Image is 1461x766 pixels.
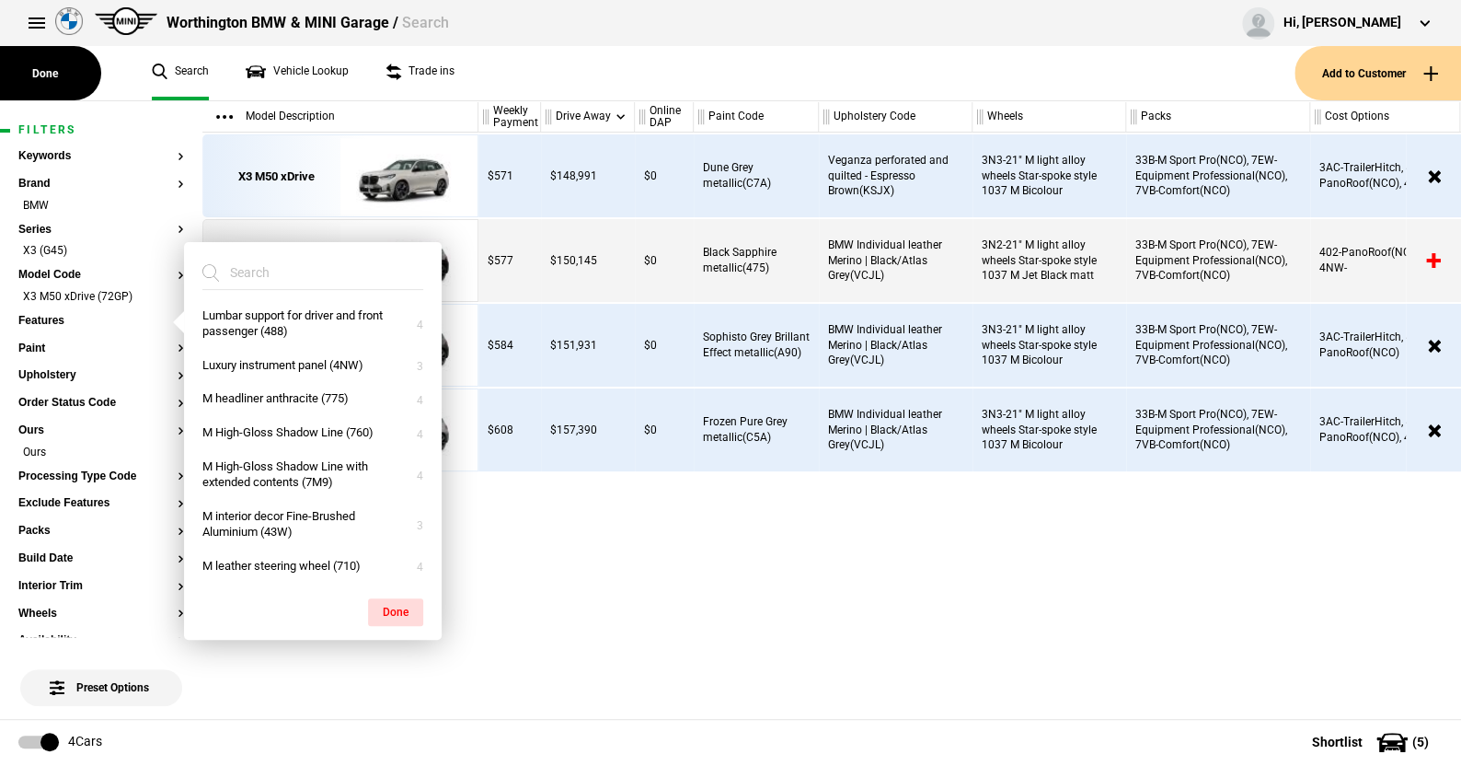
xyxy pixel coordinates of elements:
[18,525,184,538] button: Packs
[972,389,1126,471] div: 3N3-21" M light alloy wheels Star-spoke style 1037 M Bicolour
[184,500,442,550] button: M interior decor Fine-Brushed Aluminium (43W)
[18,470,184,483] button: Processing Type Code
[18,224,184,270] section: SeriesX3 (G45)
[635,219,694,302] div: $0
[1284,719,1461,765] button: Shortlist(5)
[1126,219,1310,302] div: 33B-M Sport Pro(NCO), 7EW-Equipment Professional(NCO), 7VB-Comfort(NCO)
[18,369,184,397] section: Upholstery
[1310,304,1460,387] div: 3AC-TrailerHitch, 402-PanoRoof(NCO)
[55,7,83,35] img: bmw.png
[18,243,184,261] li: X3 (G45)
[635,101,693,133] div: Online DAP
[18,269,184,315] section: Model CodeX3 M50 xDrive (72GP)
[972,134,1126,217] div: 3N3-21" M light alloy wheels Star-spoke style 1037 M Bicolour
[18,315,184,328] button: Features
[18,552,184,565] button: Build Date
[167,13,448,33] div: Worthington BMW & MINI Garage /
[18,315,184,342] section: Features
[18,470,184,498] section: Processing Type Code
[972,219,1126,302] div: 3N2-21" M light alloy wheels Star-spoke style 1037 M Jet Black matt
[18,634,184,647] button: Availability
[18,269,184,282] button: Model Code
[694,134,819,217] div: Dune Grey metallic(C7A)
[18,497,184,510] button: Exclude Features
[1312,736,1363,749] span: Shortlist
[541,219,635,302] div: $150,145
[541,134,635,217] div: $148,991
[478,219,541,302] div: $577
[184,382,442,416] button: M headliner anthracite (775)
[18,150,184,163] button: Keywords
[95,7,157,35] img: mini.png
[972,101,1125,133] div: Wheels
[202,256,401,289] input: Search
[541,304,635,387] div: $151,931
[18,178,184,224] section: BrandBMW
[18,497,184,525] section: Exclude Features
[694,304,819,387] div: Sophisto Grey Brillant Effect metallic(A90)
[819,219,972,302] div: BMW Individual leather Merino | Black/Atlas Grey(VCJL)
[18,580,184,608] section: Interior Trim
[340,135,468,218] img: cosySec
[972,304,1126,387] div: 3N3-21" M light alloy wheels Star-spoke style 1037 M Bicolour
[1310,389,1460,471] div: 3AC-TrailerHitch, 402-PanoRoof(NCO), 4NW-
[18,289,184,308] li: X3 M50 xDrive (72GP)
[694,389,819,471] div: Frozen Pure Grey metallic(C5A)
[184,550,442,584] button: M leather steering wheel (710)
[385,46,454,100] a: Trade ins
[1283,14,1401,32] div: Hi, [PERSON_NAME]
[819,134,972,217] div: Veganza perforated and quilted - Espresso Brown(KSJX)
[18,124,184,136] h1: Filters
[18,342,184,355] button: Paint
[18,369,184,382] button: Upholstery
[152,46,209,100] a: Search
[213,135,340,218] a: X3 M50 xDrive
[1126,101,1309,133] div: Packs
[246,46,349,100] a: Vehicle Lookup
[184,349,442,383] button: Luxury instrument panel (4NW)
[18,445,184,463] li: Ours
[213,220,340,303] a: X3 M50 xDrive
[18,150,184,178] section: Keywords
[478,134,541,217] div: $571
[819,389,972,471] div: BMW Individual leather Merino | Black/Atlas Grey(VCJL)
[18,608,184,621] button: Wheels
[401,14,448,31] span: Search
[18,397,184,410] button: Order Status Code
[635,304,694,387] div: $0
[819,304,972,387] div: BMW Individual leather Merino | Black/Atlas Grey(VCJL)
[340,220,468,303] img: cosySec
[478,389,541,471] div: $608
[18,608,184,635] section: Wheels
[18,342,184,370] section: Paint
[18,424,184,470] section: OursOurs
[18,634,184,662] section: Availability
[238,168,315,185] div: X3 M50 xDrive
[635,389,694,471] div: $0
[1126,304,1310,387] div: 33B-M Sport Pro(NCO), 7EW-Equipment Professional(NCO), 7VB-Comfort(NCO)
[184,416,442,450] button: M High-Gloss Shadow Line (760)
[18,397,184,424] section: Order Status Code
[478,101,540,133] div: Weekly Payment
[541,101,634,133] div: Drive Away
[184,450,442,500] button: M High-Gloss Shadow Line with extended contents (7M9)
[694,219,819,302] div: Black Sapphire metallic(475)
[184,299,442,349] button: Lumbar support for driver and front passenger (488)
[368,598,423,626] button: Done
[18,580,184,593] button: Interior Trim
[18,424,184,437] button: Ours
[202,101,477,133] div: Model Description
[635,134,694,217] div: $0
[1412,736,1429,749] span: ( 5 )
[18,552,184,580] section: Build Date
[478,304,541,387] div: $584
[1310,134,1460,217] div: 3AC-TrailerHitch, 402-PanoRoof(NCO), 4NW-
[18,224,184,237] button: Series
[541,389,635,471] div: $157,390
[68,733,102,751] div: 4 Cars
[694,101,818,133] div: Paint Code
[1310,219,1460,302] div: 402-PanoRoof(NCO), 4NW-
[1310,101,1459,133] div: Cost Options
[53,658,149,694] span: Preset Options
[1126,389,1310,471] div: 33B-M Sport Pro(NCO), 7EW-Equipment Professional(NCO), 7VB-Comfort(NCO)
